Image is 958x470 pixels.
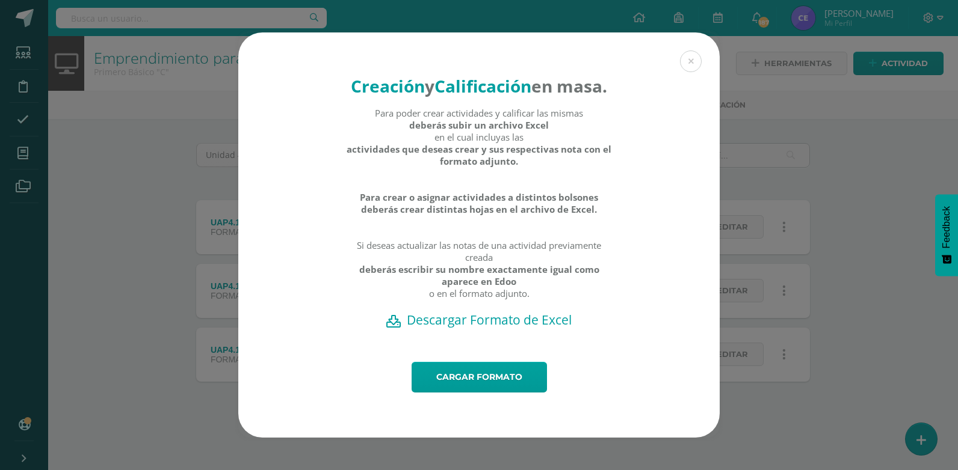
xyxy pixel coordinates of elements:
a: Descargar Formato de Excel [259,311,699,328]
button: Feedback - Mostrar encuesta [935,194,958,276]
h4: en masa. [346,75,613,97]
strong: Creación [351,75,425,97]
div: Para poder crear actividades y calificar las mismas en el cual incluyas las Si deseas actualizar ... [346,107,613,311]
strong: Calificación [434,75,531,97]
strong: deberás subir un archivo Excel [409,119,549,131]
strong: Para crear o asignar actividades a distintos bolsones deberás crear distintas hojas en el archivo... [346,191,613,215]
a: Cargar formato [412,362,547,392]
strong: actividades que deseas crear y sus respectivas nota con el formato adjunto. [346,143,613,167]
button: Close (Esc) [680,50,702,72]
strong: deberás escribir su nombre exactamente igual como aparece en Edoo [346,263,613,287]
span: Feedback [941,206,952,248]
strong: y [425,75,434,97]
